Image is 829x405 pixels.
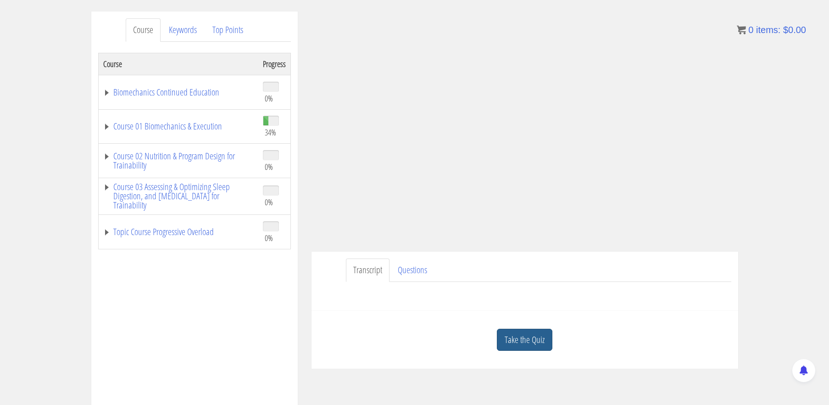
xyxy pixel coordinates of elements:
[258,53,291,75] th: Progress
[103,182,254,210] a: Course 03 Assessing & Optimizing Sleep Digestion, and [MEDICAL_DATA] for Trainability
[126,18,161,42] a: Course
[783,25,788,35] span: $
[265,233,273,243] span: 0%
[265,197,273,207] span: 0%
[737,25,746,34] img: icon11.png
[346,259,389,282] a: Transcript
[265,93,273,103] span: 0%
[265,162,273,172] span: 0%
[497,329,552,351] a: Take the Quiz
[390,259,434,282] a: Questions
[103,88,254,97] a: Biomechanics Continued Education
[103,227,254,236] a: Topic Course Progressive Overload
[756,25,780,35] span: items:
[103,122,254,131] a: Course 01 Biomechanics & Execution
[737,25,806,35] a: 0 items: $0.00
[748,25,753,35] span: 0
[265,127,276,137] span: 34%
[98,53,258,75] th: Course
[103,152,254,170] a: Course 02 Nutrition & Program Design for Trainability
[783,25,806,35] bdi: 0.00
[161,18,204,42] a: Keywords
[205,18,250,42] a: Top Points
